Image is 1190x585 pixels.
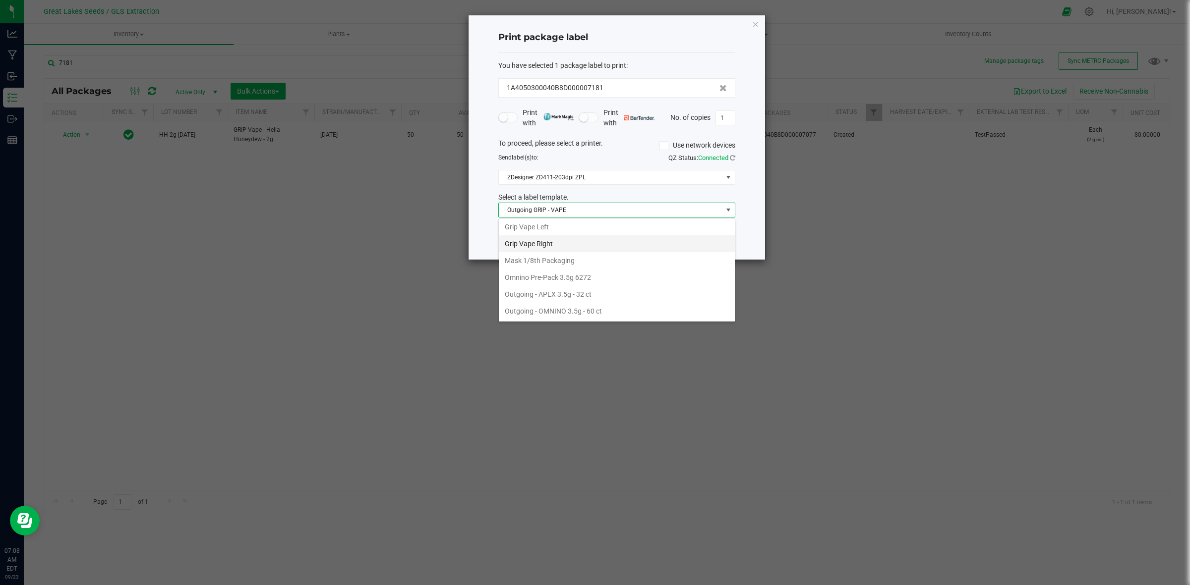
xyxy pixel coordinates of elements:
[499,286,735,303] li: Outgoing - APEX 3.5g - 32 ct
[498,154,538,161] span: Send to:
[491,138,743,153] div: To proceed, please select a printer.
[499,269,735,286] li: Omnino Pre-Pack 3.5g 6272
[499,170,722,184] span: ZDesigner ZD411-203dpi ZPL
[491,192,743,203] div: Select a label template.
[498,31,735,44] h4: Print package label
[499,218,735,235] li: Grip Vape Left
[499,235,735,252] li: Grip Vape Right
[668,154,735,161] span: QZ Status:
[499,203,722,217] span: Outgoing GRIP - VAPE
[670,113,711,121] span: No. of copies
[499,252,735,269] li: Mask 1/8th Packaging
[498,60,735,71] div: :
[603,107,654,128] span: Print with
[698,154,728,161] span: Connected
[507,83,603,93] span: 1A4050300040B8D000007181
[10,506,40,535] iframe: Resource center
[624,115,654,120] img: bartender.png
[499,319,735,336] li: Outgoing - PRIMITIV 3.5g - 40 ct
[659,140,735,151] label: Use network devices
[543,113,574,120] img: mark_magic_cybra.png
[498,61,626,69] span: You have selected 1 package label to print
[499,303,735,319] li: Outgoing - OMNINO 3.5g - 60 ct
[512,154,532,161] span: label(s)
[523,107,574,128] span: Print with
